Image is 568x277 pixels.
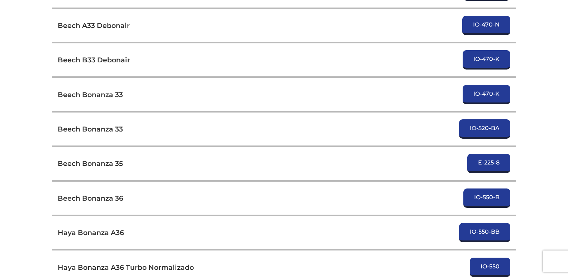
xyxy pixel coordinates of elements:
[58,263,194,272] h3: Haya Bonanza A36 Turbo Normalizado
[58,228,124,237] h3: Haya Bonanza A36
[459,119,510,139] a: IO-520-BA
[467,154,510,173] a: E-225-8
[58,194,123,202] h3: Beech Bonanza 36
[462,16,510,35] a: IO-470-N
[470,258,510,277] a: IO-550
[463,188,510,208] a: IO-550-B
[58,125,123,133] h3: Beech Bonanza 33
[58,159,123,168] h3: Beech Bonanza 35
[463,50,510,70] a: IO-470-K
[463,85,510,104] a: IO-470-K
[58,56,130,64] h3: Beech B33 Debonair
[459,223,510,242] a: IO-550-BB
[58,90,123,99] h3: Beech Bonanza 33
[58,21,130,30] h3: Beech A33 Debonair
